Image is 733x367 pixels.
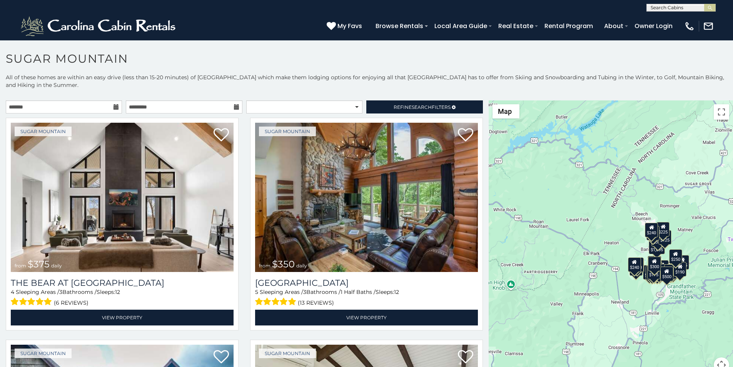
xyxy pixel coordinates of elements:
div: $240 [645,223,658,237]
img: mail-regular-white.png [703,21,714,32]
a: Grouse Moor Lodge from $350 daily [255,123,478,272]
a: [GEOGRAPHIC_DATA] [255,278,478,288]
span: 3 [59,289,62,295]
a: The Bear At Sugar Mountain from $375 daily [11,123,234,272]
h3: Grouse Moor Lodge [255,278,478,288]
span: (6 reviews) [54,298,88,308]
div: $175 [647,265,660,279]
span: Map [498,107,512,115]
img: The Bear At Sugar Mountain [11,123,234,272]
span: 3 [303,289,306,295]
span: from [15,263,26,269]
div: $155 [646,265,659,280]
div: $190 [674,262,687,277]
span: 1 Half Baths / [341,289,376,295]
span: (13 reviews) [298,298,334,308]
div: Sleeping Areas / Bathrooms / Sleeps: [11,288,234,308]
a: Sugar Mountain [15,349,72,358]
a: The Bear At [GEOGRAPHIC_DATA] [11,278,234,288]
span: My Favs [337,21,362,31]
span: daily [296,263,307,269]
a: View Property [255,310,478,325]
span: 12 [115,289,120,295]
span: daily [51,263,62,269]
h3: The Bear At Sugar Mountain [11,278,234,288]
a: About [600,19,627,33]
a: Add to favorites [214,127,229,143]
a: Owner Login [631,19,676,33]
div: $240 [628,257,641,272]
img: White-1-2.png [19,15,179,38]
div: $1,095 [649,240,665,254]
span: $375 [28,259,50,270]
div: $225 [657,222,670,237]
div: $300 [648,257,661,271]
span: $350 [272,259,295,270]
a: Sugar Mountain [15,127,72,136]
div: $195 [664,264,677,279]
span: 4 [11,289,14,295]
a: My Favs [327,21,364,31]
div: $125 [658,230,671,245]
div: Sleeping Areas / Bathrooms / Sleeps: [255,288,478,308]
div: $250 [669,249,682,264]
div: $200 [656,260,669,275]
span: 12 [394,289,399,295]
div: $155 [676,255,689,270]
button: Toggle fullscreen view [714,104,729,120]
a: Real Estate [494,19,537,33]
a: RefineSearchFilters [366,100,483,113]
a: Sugar Mountain [259,127,316,136]
a: Rental Program [541,19,597,33]
span: Refine Filters [394,104,451,110]
img: phone-regular-white.png [684,21,695,32]
button: Change map style [493,104,519,118]
a: Add to favorites [458,349,473,365]
span: Search [412,104,432,110]
div: $500 [660,267,673,281]
a: Add to favorites [458,127,473,143]
span: 5 [255,289,258,295]
a: Browse Rentals [372,19,427,33]
a: Add to favorites [214,349,229,365]
a: Sugar Mountain [259,349,316,358]
div: $190 [648,256,661,270]
a: View Property [11,310,234,325]
img: Grouse Moor Lodge [255,123,478,272]
span: from [259,263,270,269]
a: Local Area Guide [431,19,491,33]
